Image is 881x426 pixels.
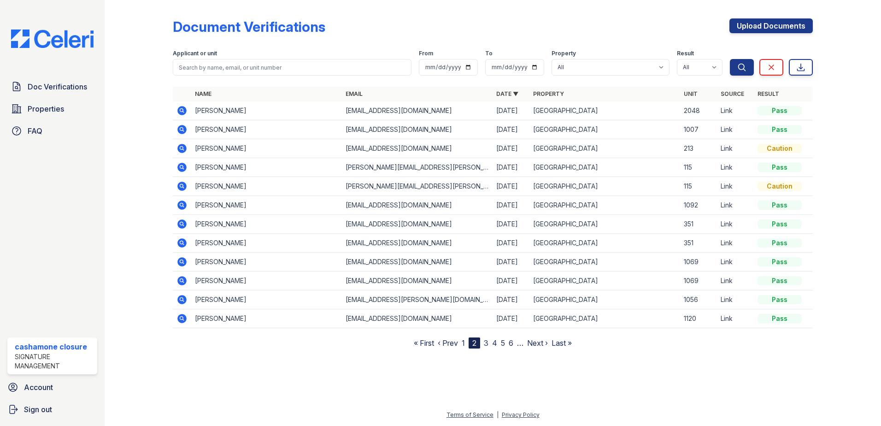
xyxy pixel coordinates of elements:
[346,90,363,97] a: Email
[680,101,717,120] td: 2048
[191,158,342,177] td: [PERSON_NAME]
[28,103,64,114] span: Properties
[191,290,342,309] td: [PERSON_NAME]
[493,120,529,139] td: [DATE]
[342,101,493,120] td: [EMAIL_ADDRESS][DOMAIN_NAME]
[493,309,529,328] td: [DATE]
[173,18,325,35] div: Document Verifications
[717,253,754,272] td: Link
[509,338,513,348] a: 6
[529,196,680,215] td: [GEOGRAPHIC_DATA]
[493,196,529,215] td: [DATE]
[438,338,458,348] a: ‹ Prev
[758,295,802,304] div: Pass
[758,314,802,323] div: Pass
[529,158,680,177] td: [GEOGRAPHIC_DATA]
[529,101,680,120] td: [GEOGRAPHIC_DATA]
[758,163,802,172] div: Pass
[342,120,493,139] td: [EMAIL_ADDRESS][DOMAIN_NAME]
[529,272,680,290] td: [GEOGRAPHIC_DATA]
[342,253,493,272] td: [EMAIL_ADDRESS][DOMAIN_NAME]
[342,196,493,215] td: [EMAIL_ADDRESS][DOMAIN_NAME]
[191,309,342,328] td: [PERSON_NAME]
[7,100,97,118] a: Properties
[758,106,802,115] div: Pass
[758,219,802,229] div: Pass
[173,50,217,57] label: Applicant or unit
[527,338,548,348] a: Next ›
[446,411,493,418] a: Terms of Service
[342,139,493,158] td: [EMAIL_ADDRESS][DOMAIN_NAME]
[342,309,493,328] td: [EMAIL_ADDRESS][DOMAIN_NAME]
[758,276,802,285] div: Pass
[492,338,497,348] a: 4
[191,196,342,215] td: [PERSON_NAME]
[680,177,717,196] td: 115
[758,257,802,266] div: Pass
[680,309,717,328] td: 1120
[414,338,434,348] a: « First
[680,234,717,253] td: 351
[758,125,802,134] div: Pass
[680,120,717,139] td: 1007
[195,90,211,97] a: Name
[493,272,529,290] td: [DATE]
[173,59,411,76] input: Search by name, email, or unit number
[717,120,754,139] td: Link
[529,253,680,272] td: [GEOGRAPHIC_DATA]
[684,90,698,97] a: Unit
[517,337,523,349] span: …
[191,139,342,158] td: [PERSON_NAME]
[680,272,717,290] td: 1069
[24,404,52,415] span: Sign out
[493,139,529,158] td: [DATE]
[529,139,680,158] td: [GEOGRAPHIC_DATA]
[721,90,744,97] a: Source
[680,215,717,234] td: 351
[717,158,754,177] td: Link
[191,120,342,139] td: [PERSON_NAME]
[493,101,529,120] td: [DATE]
[28,81,87,92] span: Doc Verifications
[493,177,529,196] td: [DATE]
[24,382,53,393] span: Account
[493,253,529,272] td: [DATE]
[717,101,754,120] td: Link
[191,177,342,196] td: [PERSON_NAME]
[493,215,529,234] td: [DATE]
[4,378,101,396] a: Account
[191,101,342,120] td: [PERSON_NAME]
[4,30,101,48] img: CE_Logo_Blue-a8612792a0a2168367f1c8372b55b34899dd931a85d93a1a3d3e32e68fde9ad4.png
[342,158,493,177] td: [PERSON_NAME][EMAIL_ADDRESS][PERSON_NAME][DOMAIN_NAME]
[342,234,493,253] td: [EMAIL_ADDRESS][DOMAIN_NAME]
[493,234,529,253] td: [DATE]
[15,341,94,352] div: cashamone closure
[717,234,754,253] td: Link
[28,125,42,136] span: FAQ
[342,290,493,309] td: [EMAIL_ADDRESS][PERSON_NAME][DOMAIN_NAME]
[552,338,572,348] a: Last »
[493,158,529,177] td: [DATE]
[529,309,680,328] td: [GEOGRAPHIC_DATA]
[7,77,97,96] a: Doc Verifications
[717,139,754,158] td: Link
[717,196,754,215] td: Link
[729,18,813,33] a: Upload Documents
[462,338,465,348] a: 1
[529,290,680,309] td: [GEOGRAPHIC_DATA]
[529,177,680,196] td: [GEOGRAPHIC_DATA]
[419,50,433,57] label: From
[484,338,488,348] a: 3
[342,215,493,234] td: [EMAIL_ADDRESS][DOMAIN_NAME]
[469,337,480,349] div: 2
[680,196,717,215] td: 1092
[493,290,529,309] td: [DATE]
[15,352,94,371] div: Signature Management
[502,411,540,418] a: Privacy Policy
[191,253,342,272] td: [PERSON_NAME]
[191,234,342,253] td: [PERSON_NAME]
[501,338,505,348] a: 5
[758,182,802,191] div: Caution
[717,215,754,234] td: Link
[485,50,493,57] label: To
